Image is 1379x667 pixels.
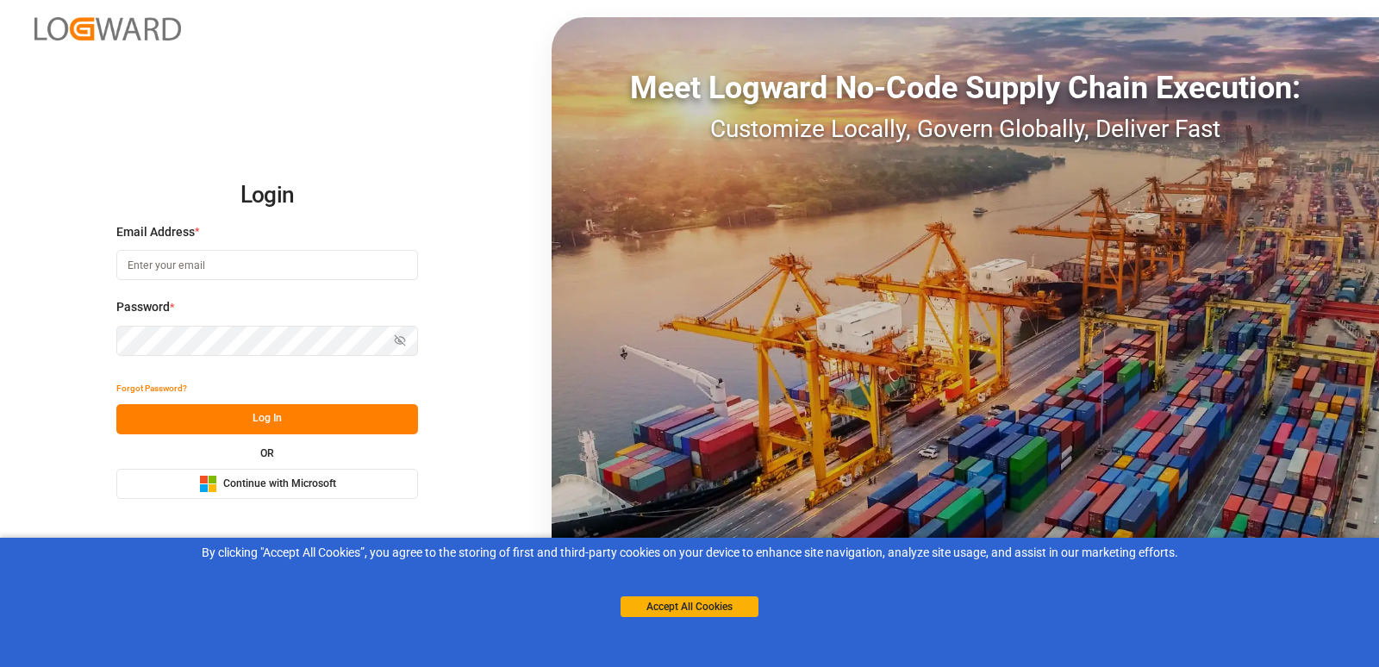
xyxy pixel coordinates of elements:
button: Accept All Cookies [621,596,758,617]
button: Log In [116,404,418,434]
div: Meet Logward No-Code Supply Chain Execution: [552,65,1379,111]
button: Continue with Microsoft [116,469,418,499]
span: Continue with Microsoft [223,477,336,492]
h2: Login [116,168,418,223]
small: OR [260,448,274,458]
span: Password [116,298,170,316]
img: Logward_new_orange.png [34,17,181,41]
span: Email Address [116,223,195,241]
div: By clicking "Accept All Cookies”, you agree to the storing of first and third-party cookies on yo... [12,544,1367,562]
div: Customize Locally, Govern Globally, Deliver Fast [552,111,1379,147]
button: Forgot Password? [116,374,187,404]
input: Enter your email [116,250,418,280]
